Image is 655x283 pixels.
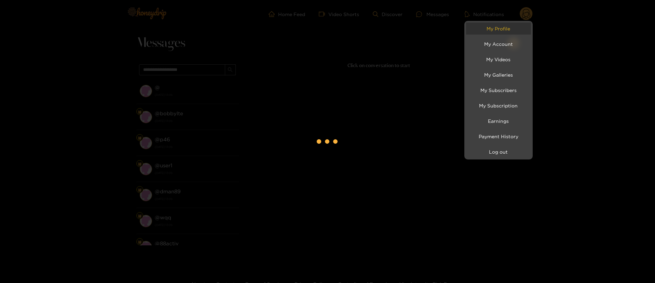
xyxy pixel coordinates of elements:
a: My Profile [466,23,531,35]
a: My Subscribers [466,84,531,96]
a: My Galleries [466,69,531,81]
a: Payment History [466,130,531,142]
a: My Videos [466,53,531,65]
a: My Account [466,38,531,50]
button: Log out [466,146,531,158]
a: Earnings [466,115,531,127]
a: My Subscription [466,100,531,112]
